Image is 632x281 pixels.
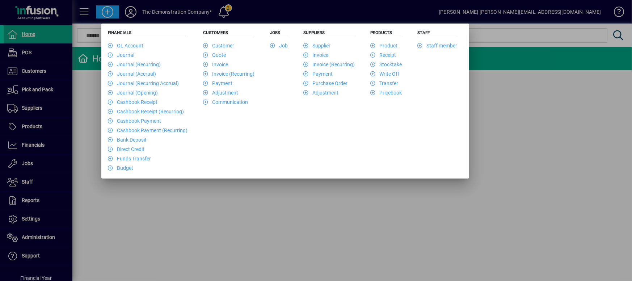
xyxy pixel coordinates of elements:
a: Purchase Order [303,80,347,86]
a: Budget [108,165,133,171]
a: Customer [203,43,234,49]
a: Invoice [203,62,228,67]
h5: Jobs [270,30,288,37]
h5: Suppliers [303,30,355,37]
a: Quote [203,52,226,58]
a: Receipt [370,52,396,58]
a: Invoice [303,52,328,58]
a: Cashbook Payment (Recurring) [108,127,188,133]
a: Pricebook [370,90,402,96]
a: Journal (Opening) [108,90,158,96]
a: GL Account [108,43,143,49]
a: Transfer [370,80,398,86]
a: Cashbook Receipt (Recurring) [108,109,184,114]
a: Supplier [303,43,330,49]
a: Invoice (Recurring) [203,71,254,77]
a: Journal (Accrual) [108,71,156,77]
a: Invoice (Recurring) [303,62,355,67]
a: Communication [203,99,248,105]
a: Bank Deposit [108,137,147,143]
a: Payment [203,80,232,86]
a: Journal [108,52,134,58]
a: Adjustment [203,90,238,96]
a: Journal (Recurring Accrual) [108,80,179,86]
a: Adjustment [303,90,338,96]
a: Job [270,43,288,49]
a: Direct Credit [108,146,144,152]
a: Cashbook Payment [108,118,161,124]
a: Cashbook Receipt [108,99,157,105]
h5: Customers [203,30,254,37]
a: Stocktake [370,62,402,67]
a: Funds Transfer [108,156,151,162]
h5: Products [370,30,402,37]
a: Payment [303,71,333,77]
a: Write Off [370,71,399,77]
h5: Financials [108,30,188,37]
a: Staff member [417,43,457,49]
a: Journal (Recurring) [108,62,161,67]
h5: Staff [417,30,457,37]
a: Product [370,43,397,49]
